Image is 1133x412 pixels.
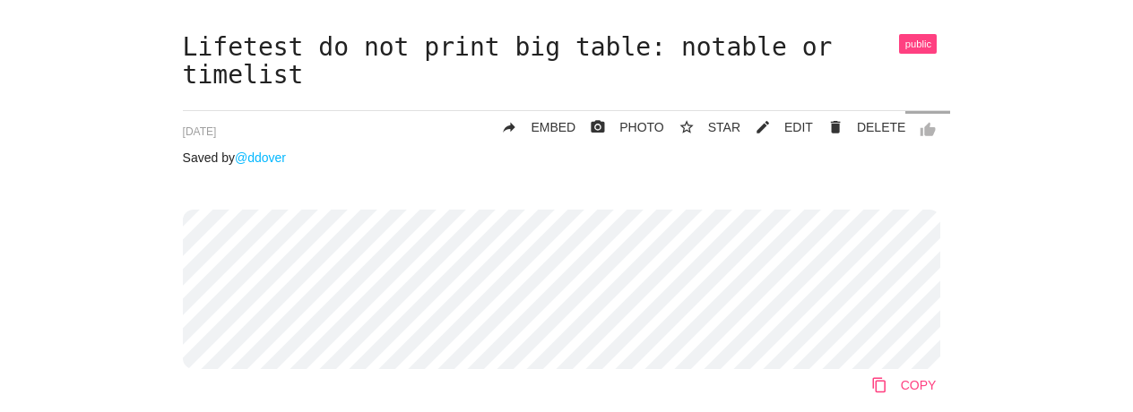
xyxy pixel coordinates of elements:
a: replyEMBED [487,111,575,143]
span: EDIT [784,120,813,134]
span: STAR [708,120,740,134]
a: photo_cameraPHOTO [575,111,664,143]
i: reply [501,111,517,143]
i: delete [827,111,843,143]
i: star_border [679,111,695,143]
p: Saved by [183,150,951,165]
a: mode_editEDIT [740,111,813,143]
span: DELETE [857,120,905,134]
a: @ddover [235,150,286,165]
span: EMBED [531,120,575,134]
span: PHOTO [619,120,664,134]
button: star_borderSTAR [664,111,740,143]
h1: Lifetest do not print big table: notable or timelist [183,34,951,90]
i: content_copy [871,369,887,401]
a: Copy to Clipboard [857,369,951,401]
a: Delete Post [813,111,905,143]
i: photo_camera [590,111,606,143]
i: mode_edit [755,111,771,143]
span: [DATE] [183,125,217,138]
